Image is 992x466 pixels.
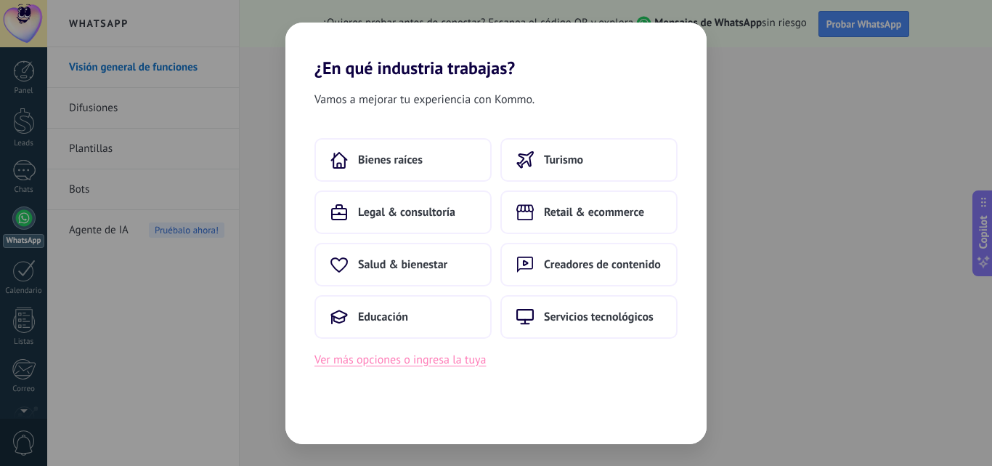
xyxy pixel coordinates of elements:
[314,243,492,286] button: Salud & bienestar
[314,190,492,234] button: Legal & consultoría
[544,205,644,220] span: Retail & ecommerce
[544,257,661,272] span: Creadores de contenido
[285,23,707,79] h2: ¿En qué industria trabajas?
[500,138,678,182] button: Turismo
[314,350,486,369] button: Ver más opciones o ingresa la tuya
[314,295,492,339] button: Educación
[314,90,534,109] span: Vamos a mejorar tu experiencia con Kommo.
[544,153,583,167] span: Turismo
[500,190,678,234] button: Retail & ecommerce
[314,138,492,182] button: Bienes raíces
[358,257,447,272] span: Salud & bienestar
[358,205,455,220] span: Legal & consultoría
[544,310,654,324] span: Servicios tecnológicos
[500,243,678,286] button: Creadores de contenido
[500,295,678,339] button: Servicios tecnológicos
[358,153,423,167] span: Bienes raíces
[358,310,408,324] span: Educación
